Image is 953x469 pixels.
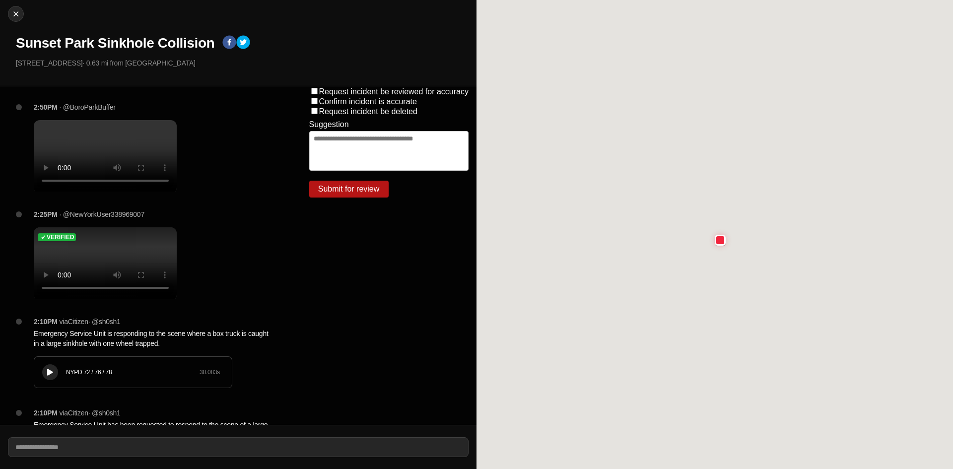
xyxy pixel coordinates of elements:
[309,120,349,129] label: Suggestion
[11,9,21,19] img: cancel
[34,209,58,219] p: 2:25PM
[34,102,58,112] p: 2:50PM
[16,58,469,68] p: [STREET_ADDRESS] · 0.63 mi from [GEOGRAPHIC_DATA]
[60,209,144,219] p: · @NewYorkUser338969007
[309,181,389,198] button: Submit for review
[8,6,24,22] button: cancel
[34,408,58,418] p: 2:10PM
[34,329,270,348] p: Emergency Service Unit is responding to the scene where a box truck is caught in a large sinkhole...
[60,102,116,112] p: · @BoroParkBuffer
[16,34,214,52] h1: Sunset Park Sinkhole Collision
[60,408,121,418] p: via Citizen · @ sh0sh1
[34,317,58,327] p: 2:10PM
[319,107,417,116] label: Request incident be deleted
[60,317,121,327] p: via Citizen · @ sh0sh1
[34,420,270,450] p: Emergency Service Unit has been requested to respond to the scene of a large sinkhole where a box...
[47,233,74,241] h5: Verified
[200,368,220,376] div: 30.083 s
[319,97,417,106] label: Confirm incident is accurate
[236,35,250,51] button: twitter
[40,234,47,241] img: check
[222,35,236,51] button: facebook
[319,87,469,96] label: Request incident be reviewed for accuracy
[66,368,200,376] div: NYPD 72 / 76 / 78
